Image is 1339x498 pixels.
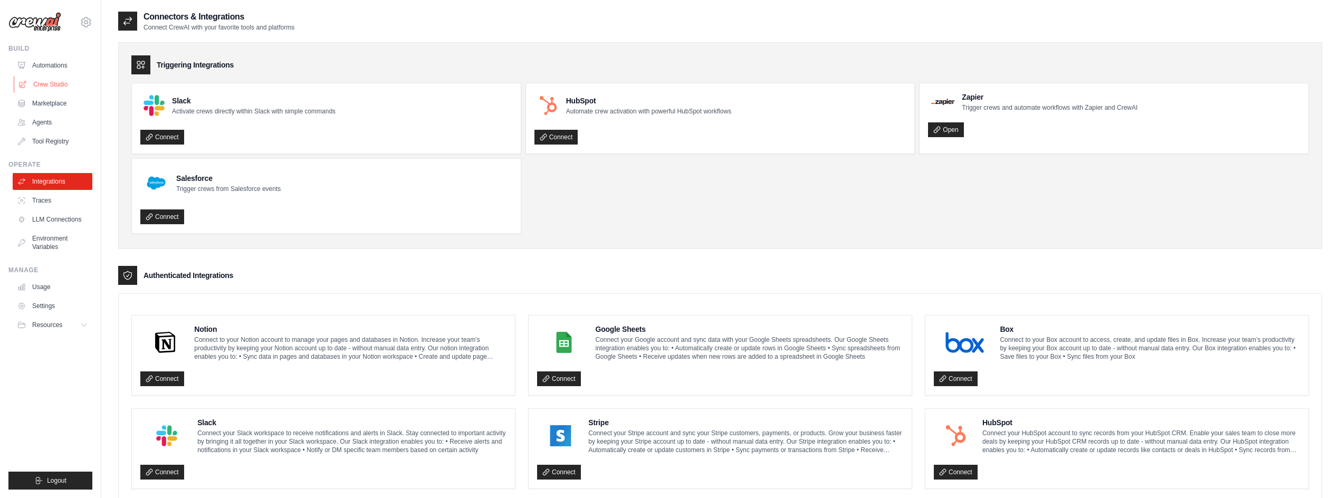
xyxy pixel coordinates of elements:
img: Stripe Logo [540,425,581,446]
img: Notion Logo [144,332,187,353]
div: Manage [8,266,92,274]
a: Agents [13,114,92,131]
a: Marketplace [13,95,92,112]
h4: Slack [197,417,506,428]
img: Logo [8,12,61,32]
p: Trigger crews from Salesforce events [176,185,281,193]
a: Connect [140,465,184,480]
h3: Triggering Integrations [157,60,234,70]
a: Traces [13,192,92,209]
span: Logout [47,476,66,485]
img: Google Sheets Logo [540,332,588,353]
a: Integrations [13,173,92,190]
a: LLM Connections [13,211,92,228]
a: Connect [140,130,184,145]
p: Connect your Google account and sync data with your Google Sheets spreadsheets. Our Google Sheets... [595,336,903,361]
h4: Salesforce [176,173,281,184]
h3: Authenticated Integrations [144,270,233,281]
h4: Google Sheets [595,324,903,334]
h4: Notion [194,324,506,334]
a: Connect [537,371,581,386]
h2: Connectors & Integrations [144,11,294,23]
p: Trigger crews and automate workflows with Zapier and CrewAI [962,103,1137,112]
p: Connect to your Box account to access, create, and update files in Box. Increase your team’s prod... [1000,336,1300,361]
h4: Box [1000,324,1300,334]
button: Resources [13,317,92,333]
img: Box Logo [937,332,992,353]
a: Open [928,122,963,137]
h4: Stripe [588,417,903,428]
a: Environment Variables [13,230,92,255]
h4: HubSpot [566,95,731,106]
img: Salesforce Logo [144,170,169,196]
a: Crew Studio [14,76,93,93]
h4: HubSpot [982,417,1300,428]
div: Operate [8,160,92,169]
a: Tool Registry [13,133,92,150]
a: Settings [13,298,92,314]
a: Connect [140,371,184,386]
img: HubSpot Logo [538,95,559,116]
img: Slack Logo [144,425,190,446]
span: Resources [32,321,62,329]
p: Automate crew activation with powerful HubSpot workflows [566,107,731,116]
a: Connect [934,465,978,480]
p: Connect CrewAI with your favorite tools and platforms [144,23,294,32]
img: HubSpot Logo [937,425,975,446]
img: Zapier Logo [931,99,954,105]
a: Connect [537,465,581,480]
p: Connect your Slack workspace to receive notifications and alerts in Slack. Stay connected to impo... [197,429,506,454]
h4: Zapier [962,92,1137,102]
p: Connect your HubSpot account to sync records from your HubSpot CRM. Enable your sales team to clo... [982,429,1300,454]
a: Connect [534,130,578,145]
p: Connect your Stripe account and sync your Stripe customers, payments, or products. Grow your busi... [588,429,903,454]
a: Connect [934,371,978,386]
a: Automations [13,57,92,74]
a: Usage [13,279,92,295]
p: Connect to your Notion account to manage your pages and databases in Notion. Increase your team’s... [194,336,506,361]
div: Build [8,44,92,53]
a: Connect [140,209,184,224]
img: Slack Logo [144,95,165,116]
h4: Slack [172,95,336,106]
button: Logout [8,472,92,490]
p: Activate crews directly within Slack with simple commands [172,107,336,116]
